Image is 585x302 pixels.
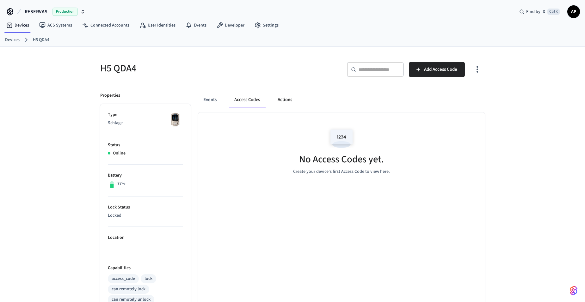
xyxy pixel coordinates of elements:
[113,150,126,157] p: Online
[33,37,49,43] a: H5 QDA4
[108,204,183,211] p: Lock Status
[25,8,47,15] span: RESERVAS
[112,275,135,282] div: access_code
[327,125,356,152] img: Access Codes Empty State
[514,6,565,17] div: Find by IDCtrl K
[526,9,545,15] span: Find by ID
[167,112,183,127] img: Schlage Sense Smart Deadbolt with Camelot Trim, Front
[134,20,181,31] a: User Identities
[198,92,222,107] button: Events
[181,20,212,31] a: Events
[117,180,126,187] p: 77%
[52,8,78,16] span: Production
[108,234,183,241] p: Location
[568,6,579,17] span: AP
[198,92,485,107] div: ant example
[77,20,134,31] a: Connected Accounts
[570,286,577,296] img: SeamLogoGradient.69752ec5.svg
[100,92,120,99] p: Properties
[273,92,297,107] button: Actions
[229,92,265,107] button: Access Codes
[100,62,289,75] h5: H5 QDA4
[5,37,20,43] a: Devices
[567,5,580,18] button: AP
[299,153,384,166] h5: No Access Codes yet.
[108,112,183,118] p: Type
[212,20,249,31] a: Developer
[34,20,77,31] a: ACS Systems
[249,20,284,31] a: Settings
[108,172,183,179] p: Battery
[409,62,465,77] button: Add Access Code
[424,65,457,74] span: Add Access Code
[1,20,34,31] a: Devices
[293,168,390,175] p: Create your device's first Access Code to view here.
[108,142,183,148] p: Status
[108,265,183,271] p: Capabilities
[108,120,183,126] p: Schlage
[547,9,560,15] span: Ctrl K
[108,243,183,249] p: —
[108,212,183,219] p: Locked
[145,275,152,282] div: lock
[112,286,145,293] div: can remotely lock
